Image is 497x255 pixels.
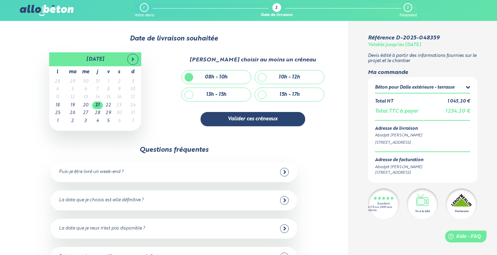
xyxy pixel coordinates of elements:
td: 2 [114,78,125,86]
td: 28 [49,78,66,86]
th: j [92,66,103,78]
td: 4 [92,117,103,125]
div: 13h - 15h [206,92,226,98]
th: ma [66,66,79,78]
td: 23 [114,102,125,110]
td: 1 [49,117,66,125]
div: La date que je veux n'est pas disponible ? [59,226,145,231]
td: 19 [66,102,79,110]
a: 3 Paiement [399,3,417,18]
div: Vu à la télé [415,209,430,213]
iframe: Help widget launcher [435,228,489,247]
div: Partenaire [455,209,468,213]
div: 4.7/5 sur 2300 avis clients [368,206,399,212]
div: Votre devis [134,13,154,18]
div: Abadjet [PERSON_NAME] [375,133,470,138]
div: Ma commande [368,69,477,76]
div: 08h - 10h [205,74,227,80]
td: 29 [66,78,79,86]
div: 15h - 17h [279,92,300,98]
td: 14 [92,93,103,102]
td: 9 [114,85,125,93]
td: 5 [103,117,114,125]
td: 18 [49,102,66,110]
th: d [125,66,141,78]
summary: Béton pour Dalle extérieure - terrasse [375,84,470,93]
div: Puis-je être livré un week-end ? [59,170,123,175]
img: allobéton [20,5,74,16]
div: Total TTC à payer [375,108,418,114]
td: 7 [125,117,141,125]
td: 2 [66,117,79,125]
th: l [49,66,66,78]
td: 12 [66,93,79,102]
th: me [79,66,92,78]
td: 31 [92,78,103,86]
span: 1 254,20 € [445,109,470,114]
th: [DATE] [66,52,125,66]
div: [PERSON_NAME] choisir au moins un créneau [189,57,316,63]
p: Devis édité à partir des informations fournies sur le projet et le chantier [368,53,477,63]
div: Date de livraison [261,13,293,18]
div: Adresse de livraison [375,126,470,132]
th: s [114,66,125,78]
td: 29 [103,109,114,117]
a: 2 Date de livraison [261,3,293,18]
div: La date que je choisis est-elle définitive ? [59,198,144,203]
td: 26 [66,109,79,117]
div: 1 045,20 € [447,99,470,104]
div: Total HT [375,99,393,104]
div: Paiement [399,13,417,18]
td: 24 [125,102,141,110]
td: 27 [79,109,92,117]
td: 30 [114,109,125,117]
td: 15 [103,93,114,102]
div: 2 [275,6,277,10]
div: Abadjet [PERSON_NAME] [375,164,423,170]
td: 31 [125,109,141,117]
th: v [103,66,114,78]
button: Valider ces créneaux [201,112,305,126]
td: 25 [49,109,66,117]
td: 13 [79,93,92,102]
div: Valable jusqu'au [DATE] [368,43,421,48]
td: 30 [79,78,92,86]
td: 10 [125,85,141,93]
div: 10h - 12h [279,74,300,80]
div: Béton pour Dalle extérieure - terrasse [375,85,454,90]
td: 11 [49,93,66,102]
td: 22 [103,102,114,110]
td: 8 [103,85,114,93]
div: Questions fréquentes [140,146,209,154]
div: Référence D-2025-048359 [368,35,439,41]
div: 1 [143,6,144,10]
td: 3 [125,78,141,86]
td: 1 [103,78,114,86]
td: 4 [49,85,66,93]
div: [STREET_ADDRESS] [375,170,423,176]
td: 3 [79,117,92,125]
td: 28 [92,109,103,117]
td: 5 [66,85,79,93]
td: 17 [125,93,141,102]
td: 16 [114,93,125,102]
td: 6 [114,117,125,125]
div: Excellent [377,202,390,205]
td: 20 [79,102,92,110]
div: 3 [407,6,408,10]
div: Adresse de facturation [375,158,423,163]
td: 7 [92,85,103,93]
a: 1 Votre devis [134,3,154,18]
div: Date de livraison souhaitée [20,35,328,43]
div: [STREET_ADDRESS] [375,140,470,146]
td: 6 [79,85,92,93]
td: 21 [92,102,103,110]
